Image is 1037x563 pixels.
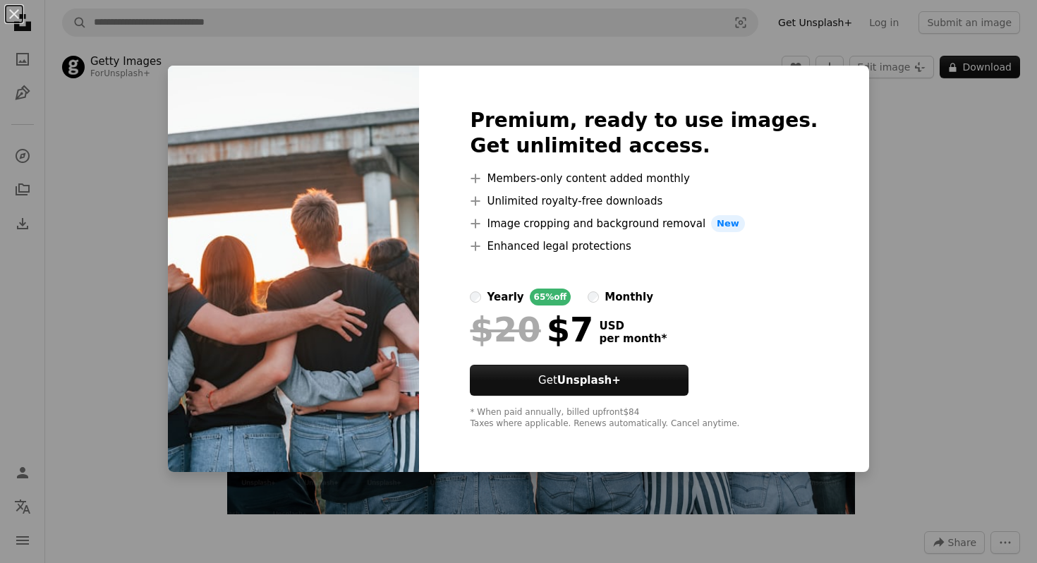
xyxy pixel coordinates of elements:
[470,108,818,159] h2: Premium, ready to use images. Get unlimited access.
[599,332,667,345] span: per month *
[711,215,745,232] span: New
[470,291,481,303] input: yearly65%off
[599,320,667,332] span: USD
[470,407,818,430] div: * When paid annually, billed upfront $84 Taxes where applicable. Renews automatically. Cancel any...
[605,289,653,305] div: monthly
[168,66,419,472] img: premium_photo-1661719880750-4c0de579cd09
[470,170,818,187] li: Members-only content added monthly
[470,311,593,348] div: $7
[470,238,818,255] li: Enhanced legal protections
[470,193,818,210] li: Unlimited royalty-free downloads
[530,289,571,305] div: 65% off
[588,291,599,303] input: monthly
[487,289,523,305] div: yearly
[557,374,621,387] strong: Unsplash+
[470,365,689,396] button: GetUnsplash+
[470,311,540,348] span: $20
[470,215,818,232] li: Image cropping and background removal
